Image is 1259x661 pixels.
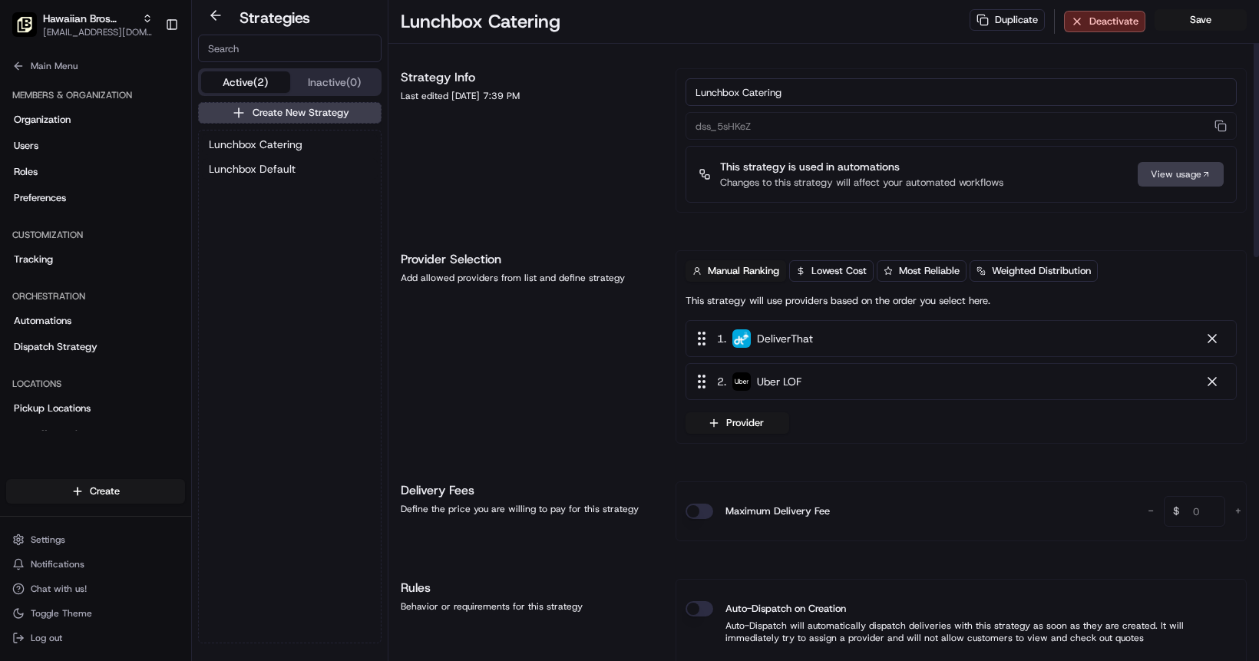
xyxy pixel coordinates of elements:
button: Save [1155,9,1247,31]
img: Hawaiian Bros (Manhattan_KS_ E. Poyntz) [12,12,37,37]
img: profile_deliverthat_partner.png [732,329,751,348]
div: Customization [6,223,185,247]
button: Manual Ranking [686,260,786,282]
a: Users [6,134,185,158]
span: Uber LOF [757,374,801,389]
button: Lunchbox Catering [202,134,378,155]
h1: Strategy Info [401,68,657,87]
label: Maximum Delivery Fee [725,504,830,519]
button: Provider [686,412,789,434]
button: Duplicate [970,9,1045,31]
h1: Provider Selection [401,250,657,269]
button: Weighted Distribution [970,260,1098,282]
span: Roles [14,165,38,179]
div: 2. Uber LOF [686,363,1237,400]
a: Pickup Locations [6,396,185,421]
span: Chat with us! [31,583,87,595]
button: Lowest Cost [789,260,874,282]
span: Automations [14,314,71,328]
p: This strategy will use providers based on the order you select here. [686,294,990,308]
button: Toggle Theme [6,603,185,624]
button: Create [6,479,185,504]
button: Main Menu [6,55,185,77]
span: Toggle Theme [31,607,92,620]
span: Pickup Locations [14,402,91,415]
button: Chat with us! [6,578,185,600]
div: Last edited [DATE] 7:39 PM [401,90,657,102]
span: Lunchbox Catering [209,137,302,152]
a: Dropoff Locations [6,422,185,447]
button: Create New Strategy [198,102,382,124]
a: Preferences [6,186,185,210]
span: Manual Ranking [708,264,779,278]
a: Dispatch Strategy [6,335,185,359]
div: Add allowed providers from list and define strategy [401,272,657,284]
div: Behavior or requirements for this strategy [401,600,657,613]
span: $ [1167,498,1185,529]
button: Lunchbox Default [202,158,378,180]
span: Create [90,484,120,498]
div: Locations [6,372,185,396]
span: Tracking [14,253,53,266]
input: Search [198,35,382,62]
p: This strategy is used in automations [720,159,1003,174]
h1: Rules [401,579,657,597]
div: 1. DeliverThat [686,320,1237,357]
a: Organization [6,107,185,132]
div: Members & Organization [6,83,185,107]
div: Define the price you are willing to pay for this strategy [401,503,657,515]
span: Log out [31,632,62,644]
span: Weighted Distribution [992,264,1091,278]
p: Auto-Dispatch will automatically dispatch deliveries with this strategy as soon as they are creat... [686,620,1237,644]
button: [EMAIL_ADDRESS][DOMAIN_NAME] [43,26,153,38]
img: uber-new-logo.jpeg [732,372,751,391]
label: Auto-Dispatch on Creation [725,601,846,616]
button: Deactivate [1064,11,1145,32]
span: Main Menu [31,60,78,72]
button: Active (2) [201,71,290,93]
a: Automations [6,309,185,333]
h1: Lunchbox Catering [401,9,560,34]
span: Preferences [14,191,66,205]
button: Hawaiian Bros (Manhattan_KS_ E. Poyntz)Hawaiian Bros (Manhattan_KS_ [PERSON_NAME])[EMAIL_ADDRESS]... [6,6,159,43]
span: Users [14,139,38,153]
span: Settings [31,534,65,546]
a: Roles [6,160,185,184]
h1: Delivery Fees [401,481,657,500]
div: 1 . [692,330,813,347]
a: View usage [1138,162,1224,187]
span: Most Reliable [899,264,960,278]
a: Tracking [6,247,185,272]
span: Lunchbox Default [209,161,296,177]
span: Organization [14,113,71,127]
button: Inactive (0) [290,71,379,93]
p: Changes to this strategy will affect your automated workflows [720,176,1003,190]
span: Dispatch Strategy [14,340,97,354]
button: Settings [6,529,185,550]
button: Most Reliable [877,260,967,282]
div: Orchestration [6,284,185,309]
div: 2 . [692,373,801,390]
span: DeliverThat [757,331,813,346]
span: Notifications [31,558,84,570]
span: Lowest Cost [811,264,867,278]
button: Notifications [6,554,185,575]
h2: Strategies [240,7,310,28]
button: Hawaiian Bros (Manhattan_KS_ [PERSON_NAME]) [43,11,136,26]
button: Log out [6,627,185,649]
span: Dropoff Locations [14,428,93,441]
